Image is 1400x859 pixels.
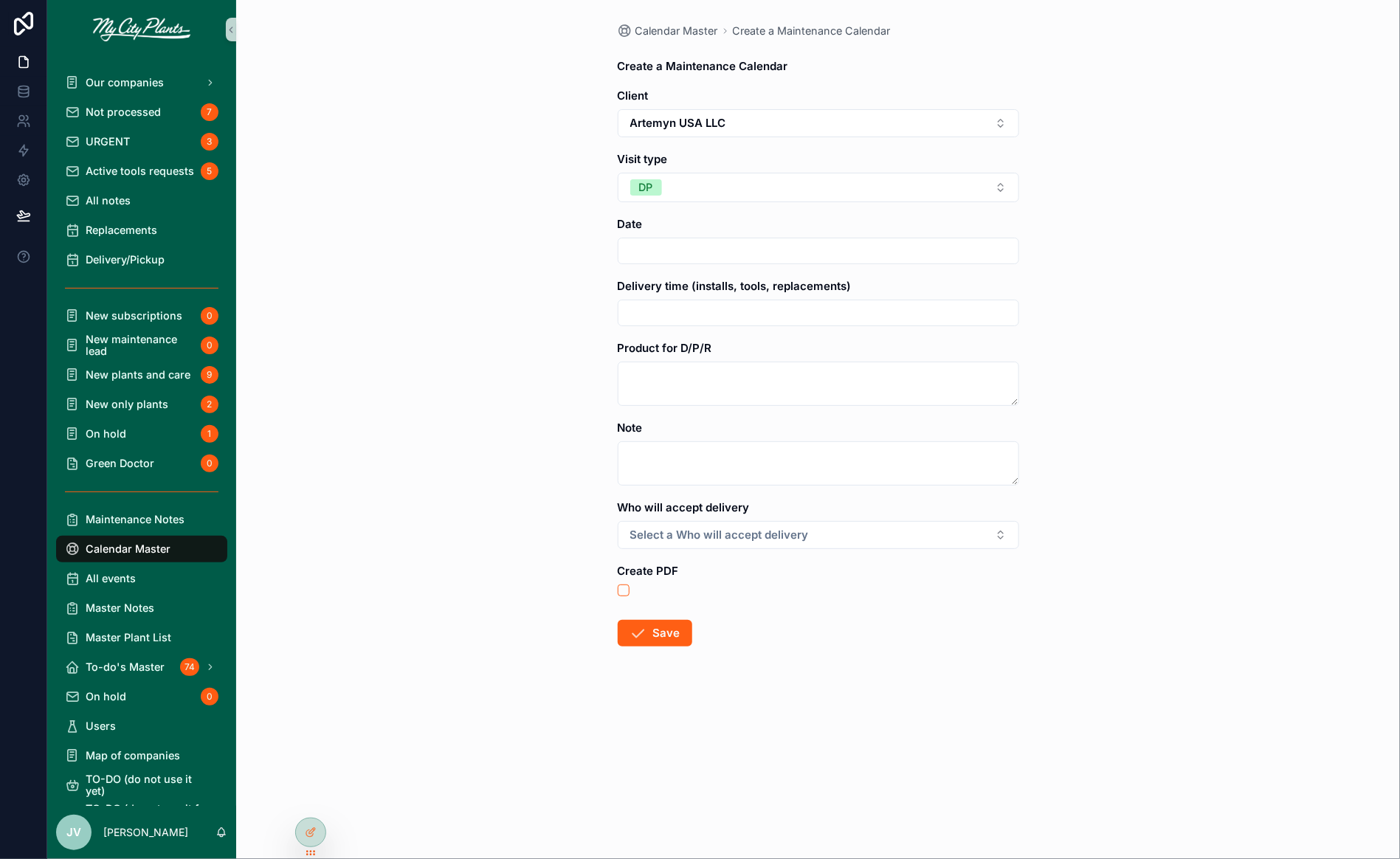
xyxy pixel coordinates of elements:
[56,772,227,798] a: TO-DO (do not use it yet)
[733,24,891,38] a: Create a Maintenance Calendar
[56,565,227,592] a: All events
[201,162,218,180] div: 5
[86,720,116,732] span: Users
[201,307,218,325] div: 0
[201,337,218,354] div: 0
[86,334,195,357] span: New maintenance lead
[56,217,227,244] a: Replacements
[618,521,1019,549] button: Select Button
[86,165,194,177] span: Active tools requests
[56,801,227,828] a: TO-DO (do not use it for now)
[56,742,227,769] a: Map of companies
[618,24,718,38] a: Calendar Master
[201,396,218,413] div: 2
[86,428,126,440] span: On hold
[630,528,809,542] span: Select a Who will accept delivery
[86,106,161,118] span: Not processed
[618,620,692,646] button: Save
[86,224,157,236] span: Replacements
[86,543,170,555] span: Calendar Master
[56,362,227,388] a: New plants and care9
[618,109,1019,137] button: Select Button
[56,713,227,739] a: Users
[56,536,227,562] a: Calendar Master
[56,332,227,359] a: New maintenance lead0
[201,133,218,151] div: 3
[86,77,164,89] span: Our companies
[635,24,718,38] span: Calendar Master
[86,602,154,614] span: Master Notes
[86,750,180,762] span: Map of companies
[56,506,227,533] a: Maintenance Notes
[103,825,188,840] p: [PERSON_NAME]
[201,366,218,384] div: 9
[86,661,165,673] span: To-do's Master
[618,341,712,355] span: Product for D/P/R
[618,217,643,231] span: Date
[56,128,227,155] a: URGENT3
[56,624,227,651] a: Master Plant List
[86,254,165,266] span: Delivery/Pickup
[86,136,130,148] span: URGENT
[630,116,726,131] span: Artemyn USA LLC
[639,179,653,196] div: DP
[56,99,227,125] a: Not processed7
[86,632,171,644] span: Master Plant List
[618,564,679,578] span: Create PDF
[201,455,218,472] div: 0
[618,173,1019,202] button: Select Button
[86,773,213,797] span: TO-DO (do not use it yet)
[618,56,788,77] h1: Create a Maintenance Calendar
[56,683,227,710] a: On hold0
[56,391,227,418] a: New only plants2
[56,654,227,680] a: To-do's Master74
[86,399,168,410] span: New only plants
[618,421,643,435] span: Note
[180,658,199,676] div: 74
[56,421,227,447] a: On hold1
[93,18,190,41] img: App logo
[56,303,227,329] a: New subscriptions0
[86,573,136,584] span: All events
[618,279,852,293] span: Delivery time (installs, tools, replacements)
[201,425,218,443] div: 1
[86,369,190,381] span: New plants and care
[56,246,227,273] a: Delivery/Pickup
[618,89,649,103] span: Client
[86,691,126,703] span: On hold
[618,500,750,514] span: Who will accept delivery
[86,195,131,207] span: All notes
[56,69,227,96] a: Our companies
[66,824,81,841] span: JV
[618,152,668,166] span: Visit type
[86,310,182,322] span: New subscriptions
[201,688,218,706] div: 0
[47,59,236,806] div: scrollable content
[56,158,227,184] a: Active tools requests5
[56,187,227,214] a: All notes
[86,514,185,525] span: Maintenance Notes
[86,803,213,827] span: TO-DO (do not use it for now)
[56,595,227,621] a: Master Notes
[201,103,218,121] div: 7
[86,458,154,469] span: Green Doctor
[56,450,227,477] a: Green Doctor0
